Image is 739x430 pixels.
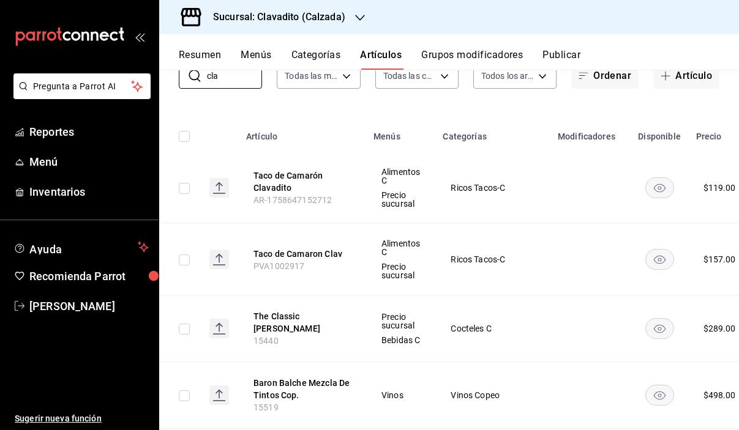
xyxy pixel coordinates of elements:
span: 15440 [253,336,279,346]
span: Precio sucursal [381,262,420,280]
th: Modificadores [550,113,631,152]
button: Menús [241,49,271,70]
span: Cocteles C [451,324,535,333]
div: $ 289.00 [703,322,736,335]
button: Resumen [179,49,221,70]
button: Artículos [360,49,402,70]
button: edit-product-location [253,248,351,260]
span: [PERSON_NAME] [29,298,149,314]
span: Vinos [381,391,420,399]
button: edit-product-location [253,310,351,335]
span: Precio sucursal [381,313,420,330]
span: Reportes [29,124,149,140]
button: Grupos modificadores [421,49,523,70]
button: availability-product [645,177,674,198]
span: Todos los artículos [481,70,534,82]
span: PVA1002917 [253,261,305,271]
button: Ordenar [571,63,639,89]
div: $ 157.00 [703,253,736,265]
span: Menú [29,154,149,170]
th: Disponible [631,113,689,152]
button: Categorías [291,49,341,70]
button: Publicar [542,49,580,70]
th: Menús [366,113,435,152]
a: Pregunta a Parrot AI [9,89,151,102]
button: Pregunta a Parrot AI [13,73,151,99]
span: Sugerir nueva función [15,412,149,425]
span: Precio sucursal [381,191,420,208]
input: Buscar artículo [207,64,262,88]
button: availability-product [645,385,674,406]
span: Bebidas C [381,336,420,344]
span: Inventarios [29,183,149,200]
span: Ricos Tacos-C [451,255,535,264]
button: availability-product [645,249,674,270]
div: $ 119.00 [703,182,736,194]
div: navigation tabs [179,49,739,70]
span: Ayuda [29,240,133,254]
span: Todas las marcas, Sin marca [285,70,337,82]
button: availability-product [645,318,674,339]
span: Pregunta a Parrot AI [33,80,132,93]
span: AR-1758647152712 [253,195,332,205]
button: edit-product-location [253,169,351,194]
span: Recomienda Parrot [29,268,149,284]
span: 15519 [253,402,279,412]
th: Categorías [435,113,550,152]
button: edit-product-location [253,377,351,401]
div: $ 498.00 [703,389,736,401]
span: Todas las categorías, Sin categoría [383,70,436,82]
button: open_drawer_menu [135,32,144,42]
span: Alimentos C [381,168,420,185]
span: Ricos Tacos-C [451,183,535,192]
th: Artículo [239,113,366,152]
span: Alimentos C [381,239,420,256]
h3: Sucursal: Clavadito (Calzada) [203,10,345,24]
button: Artículo [653,63,719,89]
span: Vinos Copeo [451,391,535,399]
